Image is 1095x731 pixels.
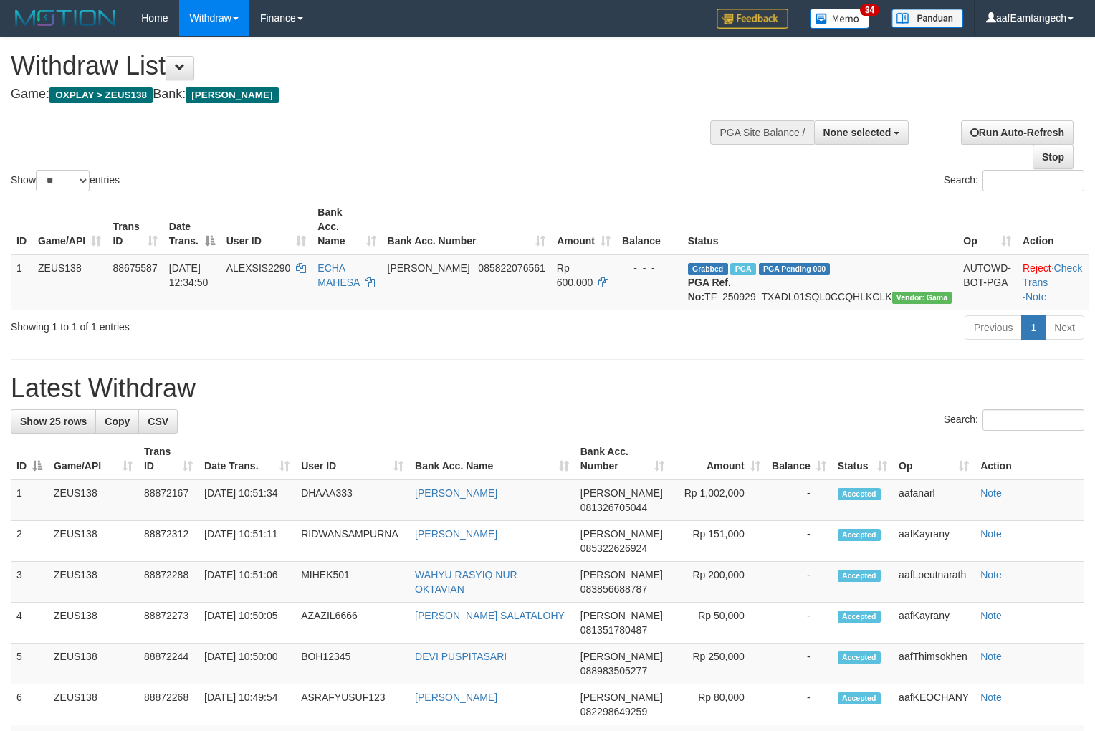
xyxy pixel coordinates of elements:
[20,416,87,427] span: Show 25 rows
[622,261,676,275] div: - - -
[295,603,409,644] td: AZAZIL6666
[148,416,168,427] span: CSV
[965,315,1022,340] a: Previous
[11,374,1084,403] h1: Latest Withdraw
[759,263,831,275] span: PGA Pending
[891,9,963,28] img: panduan.png
[138,603,199,644] td: 88872273
[670,439,766,479] th: Amount: activate to sort column ascending
[1025,291,1047,302] a: Note
[766,684,832,725] td: -
[48,562,138,603] td: ZEUS138
[975,439,1084,479] th: Action
[48,521,138,562] td: ZEUS138
[1017,254,1089,310] td: · ·
[199,439,295,479] th: Date Trans.: activate to sort column ascending
[105,416,130,427] span: Copy
[944,409,1084,431] label: Search:
[295,439,409,479] th: User ID: activate to sort column ascending
[295,479,409,521] td: DHAAA333
[1021,315,1046,340] a: 1
[893,644,975,684] td: aafThimsokhen
[766,479,832,521] td: -
[982,409,1084,431] input: Search:
[838,570,881,582] span: Accepted
[838,611,881,623] span: Accepted
[221,199,312,254] th: User ID: activate to sort column ascending
[688,263,728,275] span: Grabbed
[823,127,891,138] span: None selected
[478,262,545,274] span: Copy 085822076561 to clipboard
[892,292,952,304] span: Vendor URL: https://trx31.1velocity.biz
[838,529,881,541] span: Accepted
[295,562,409,603] td: MIHEK501
[199,684,295,725] td: [DATE] 10:49:54
[893,479,975,521] td: aafanarl
[11,439,48,479] th: ID: activate to sort column descending
[832,439,893,479] th: Status: activate to sort column ascending
[199,562,295,603] td: [DATE] 10:51:06
[893,562,975,603] td: aafLoeutnarath
[670,684,766,725] td: Rp 80,000
[199,603,295,644] td: [DATE] 10:50:05
[36,170,90,191] select: Showentries
[11,521,48,562] td: 2
[48,479,138,521] td: ZEUS138
[580,610,663,621] span: [PERSON_NAME]
[11,562,48,603] td: 3
[226,262,291,274] span: ALEXSIS2290
[944,170,1084,191] label: Search:
[11,199,32,254] th: ID
[980,569,1002,580] a: Note
[138,684,199,725] td: 88872268
[893,521,975,562] td: aafKayrany
[580,651,663,662] span: [PERSON_NAME]
[186,87,278,103] span: [PERSON_NAME]
[670,644,766,684] td: Rp 250,000
[295,684,409,725] td: ASRAFYUSUF123
[48,644,138,684] td: ZEUS138
[980,610,1002,621] a: Note
[838,651,881,664] span: Accepted
[415,651,507,662] a: DEVI PUSPITASARI
[766,603,832,644] td: -
[893,603,975,644] td: aafKayrany
[580,692,663,703] span: [PERSON_NAME]
[415,610,565,621] a: [PERSON_NAME] SALATALOHY
[199,479,295,521] td: [DATE] 10:51:34
[388,262,470,274] span: [PERSON_NAME]
[766,562,832,603] td: -
[11,409,96,434] a: Show 25 rows
[893,439,975,479] th: Op: activate to sort column ascending
[138,479,199,521] td: 88872167
[49,87,153,103] span: OXPLAY > ZEUS138
[138,521,199,562] td: 88872312
[1017,199,1089,254] th: Action
[11,644,48,684] td: 5
[670,521,766,562] td: Rp 151,000
[113,262,157,274] span: 88675587
[415,528,497,540] a: [PERSON_NAME]
[415,692,497,703] a: [PERSON_NAME]
[107,199,163,254] th: Trans ID: activate to sort column ascending
[163,199,221,254] th: Date Trans.: activate to sort column descending
[48,603,138,644] td: ZEUS138
[682,199,958,254] th: Status
[11,52,716,80] h1: Withdraw List
[838,692,881,704] span: Accepted
[138,409,178,434] a: CSV
[32,199,107,254] th: Game/API: activate to sort column ascending
[1023,262,1051,274] a: Reject
[957,254,1017,310] td: AUTOWD-BOT-PGA
[682,254,958,310] td: TF_250929_TXADL01SQL0CCQHLKCLK
[961,120,1074,145] a: Run Auto-Refresh
[717,9,788,29] img: Feedback.jpg
[382,199,551,254] th: Bank Acc. Number: activate to sort column ascending
[557,262,593,288] span: Rp 600.000
[766,644,832,684] td: -
[580,665,647,677] span: Copy 088983505277 to clipboard
[138,562,199,603] td: 88872288
[295,644,409,684] td: BOH12345
[199,644,295,684] td: [DATE] 10:50:00
[11,314,446,334] div: Showing 1 to 1 of 1 entries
